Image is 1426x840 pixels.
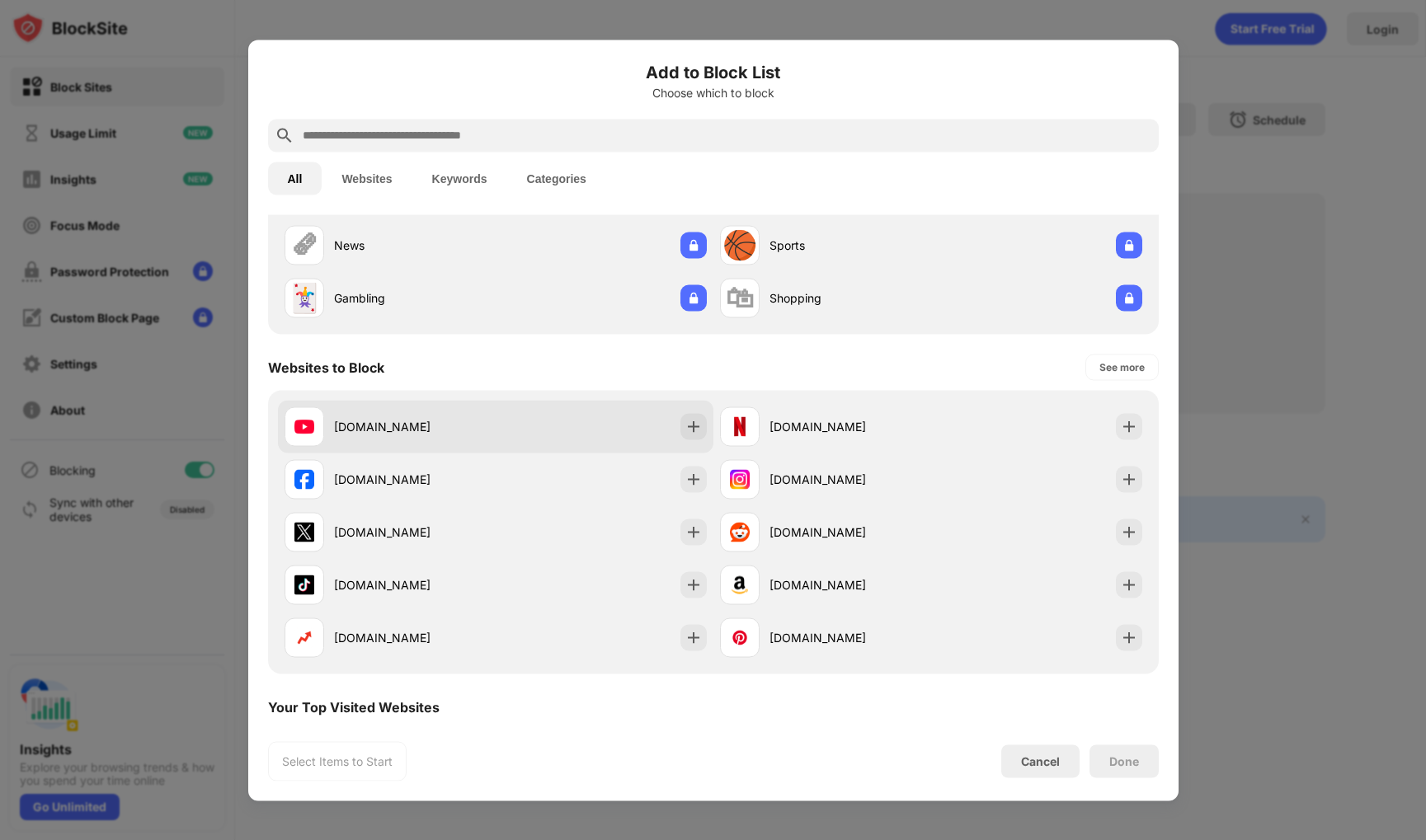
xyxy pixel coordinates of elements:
button: Keywords [412,162,507,195]
div: News [334,237,496,254]
img: search.svg [275,125,294,145]
div: [DOMAIN_NAME] [769,629,931,646]
div: [DOMAIN_NAME] [769,418,931,435]
img: favicons [730,627,750,647]
div: 🗞 [290,228,318,262]
div: Websites to Block [268,359,384,375]
img: favicons [730,416,750,436]
img: favicons [730,522,750,542]
img: favicons [730,469,750,489]
div: [DOMAIN_NAME] [769,471,931,488]
div: [DOMAIN_NAME] [334,629,496,646]
img: favicons [294,469,314,489]
button: All [268,162,322,195]
div: Sports [769,237,931,254]
button: Categories [507,162,606,195]
img: favicons [294,522,314,542]
div: 🃏 [287,281,322,315]
div: [DOMAIN_NAME] [334,418,496,435]
div: Gambling [334,289,496,307]
img: favicons [294,627,314,647]
div: Shopping [769,289,931,307]
div: Your Top Visited Websites [268,698,440,715]
div: [DOMAIN_NAME] [769,576,931,594]
div: [DOMAIN_NAME] [769,523,931,541]
div: Cancel [1021,754,1060,768]
h6: Add to Block List [268,59,1159,84]
img: favicons [294,575,314,594]
img: favicons [730,575,750,594]
button: Websites [322,162,412,195]
div: [DOMAIN_NAME] [334,471,496,488]
div: [DOMAIN_NAME] [334,576,496,594]
div: [DOMAIN_NAME] [334,523,496,541]
div: Choose which to block [268,86,1159,99]
div: Done [1109,754,1139,767]
div: Select Items to Start [282,753,393,769]
div: 🏀 [722,228,757,262]
div: See more [1099,359,1145,375]
div: 🛍 [726,281,754,315]
img: favicons [294,416,314,436]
